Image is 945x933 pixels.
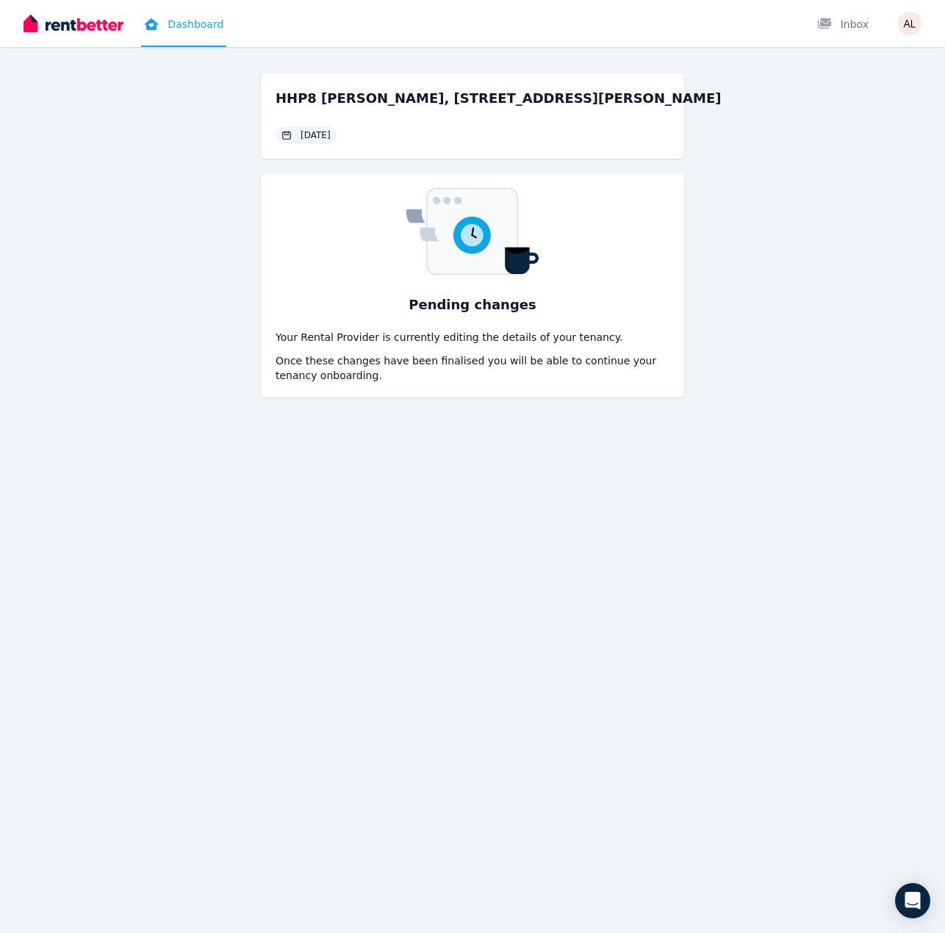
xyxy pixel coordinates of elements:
[406,188,539,275] img: Rentbetter tenancy on editing mode
[301,129,331,141] span: [DATE]
[276,353,669,383] p: Once these changes have been finalised you will be able to continue your tenancy onboarding.
[895,883,930,918] div: Open Intercom Messenger
[276,330,669,345] p: Your Rental Provider is currently editing the details of your tenancy.
[24,12,123,35] img: RentBetter
[817,17,869,32] div: Inbox
[276,295,669,315] h3: Pending changes
[276,88,721,109] h2: HHP8 [PERSON_NAME], [STREET_ADDRESS][PERSON_NAME]
[898,12,921,35] img: Adam Lambert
